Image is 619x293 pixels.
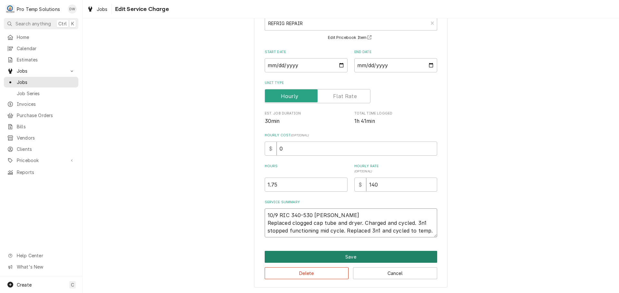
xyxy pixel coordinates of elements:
[17,6,60,13] div: Pro Temp Solutions
[354,117,437,125] span: Total Time Logged
[354,118,375,124] span: 1h 41min
[265,80,437,103] div: Unit Type
[327,34,375,42] button: Edit Pricebook Item
[4,155,78,166] a: Go to Pricebook
[17,112,75,119] span: Purchase Orders
[17,169,75,176] span: Reports
[353,267,437,279] button: Cancel
[265,164,348,192] div: [object Object]
[265,117,348,125] span: Est. Job Duration
[354,164,437,174] label: Hourly Rate
[265,10,437,41] div: Short Description
[17,90,75,97] span: Job Series
[265,58,348,72] input: yyyy-mm-dd
[17,34,75,41] span: Home
[6,5,15,14] div: Pro Temp Solutions's Avatar
[265,251,437,279] div: Button Group
[265,251,437,263] button: Save
[17,146,75,152] span: Clients
[71,20,74,27] span: K
[354,111,437,116] span: Total Time Logged
[354,58,437,72] input: yyyy-mm-dd
[17,252,74,259] span: Help Center
[265,80,437,86] label: Unit Type
[17,101,75,107] span: Invoices
[17,282,32,288] span: Create
[265,50,348,72] div: Start Date
[84,4,110,14] a: Jobs
[68,5,77,14] div: Dana Williams's Avatar
[17,68,65,74] span: Jobs
[4,250,78,261] a: Go to Help Center
[58,20,67,27] span: Ctrl
[265,133,437,138] label: Hourly Cost
[265,111,348,125] div: Est. Job Duration
[97,6,108,13] span: Jobs
[265,251,437,263] div: Button Group Row
[354,164,437,192] div: [object Object]
[265,111,348,116] span: Est. Job Duration
[4,133,78,143] a: Vendors
[17,45,75,52] span: Calendar
[4,121,78,132] a: Bills
[265,118,280,124] span: 30min
[4,54,78,65] a: Estimates
[354,50,437,72] div: End Date
[4,110,78,121] a: Purchase Orders
[4,144,78,154] a: Clients
[17,56,75,63] span: Estimates
[113,5,169,14] span: Edit Service Charge
[17,157,65,164] span: Pricebook
[4,261,78,272] a: Go to What's New
[4,43,78,54] a: Calendar
[265,208,437,237] textarea: 10/9 RIC 340-530 [PERSON_NAME] Replaced clogged cap tube and dryer. Charged and cycled. 3n1 stopp...
[354,50,437,55] label: End Date
[4,18,78,29] button: Search anythingCtrlK
[4,66,78,76] a: Go to Jobs
[291,133,309,137] span: ( optional )
[17,79,75,86] span: Jobs
[265,263,437,279] div: Button Group Row
[4,32,78,42] a: Home
[265,50,348,55] label: Start Date
[17,263,74,270] span: What's New
[265,142,277,156] div: $
[4,99,78,109] a: Invoices
[68,5,77,14] div: DW
[354,111,437,125] div: Total Time Logged
[265,267,349,279] button: Delete
[354,169,372,173] span: ( optional )
[15,20,51,27] span: Search anything
[354,178,366,192] div: $
[265,133,437,156] div: Hourly Cost
[265,200,437,237] div: Service Summary
[6,5,15,14] div: P
[265,164,348,174] label: Hours
[4,88,78,99] a: Job Series
[17,134,75,141] span: Vendors
[17,123,75,130] span: Bills
[265,200,437,205] label: Service Summary
[71,281,74,288] span: C
[4,77,78,87] a: Jobs
[4,167,78,178] a: Reports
